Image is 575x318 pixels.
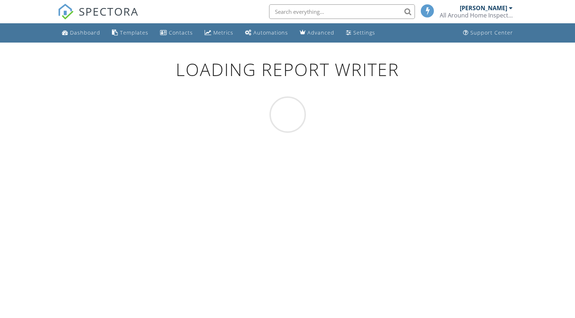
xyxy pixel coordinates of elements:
[470,29,513,36] div: Support Center
[58,4,74,20] img: The Best Home Inspection Software - Spectora
[440,12,513,19] div: All Around Home Inspections PLLC
[59,26,103,40] a: Dashboard
[242,26,291,40] a: Automations (Basic)
[460,4,507,12] div: [PERSON_NAME]
[120,29,148,36] div: Templates
[343,26,378,40] a: Settings
[202,26,236,40] a: Metrics
[253,29,288,36] div: Automations
[269,4,415,19] input: Search everything...
[79,4,139,19] span: SPECTORA
[70,29,100,36] div: Dashboard
[109,26,151,40] a: Templates
[307,29,334,36] div: Advanced
[353,29,375,36] div: Settings
[460,26,516,40] a: Support Center
[213,29,233,36] div: Metrics
[297,26,337,40] a: Advanced
[58,10,139,25] a: SPECTORA
[169,29,193,36] div: Contacts
[157,26,196,40] a: Contacts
